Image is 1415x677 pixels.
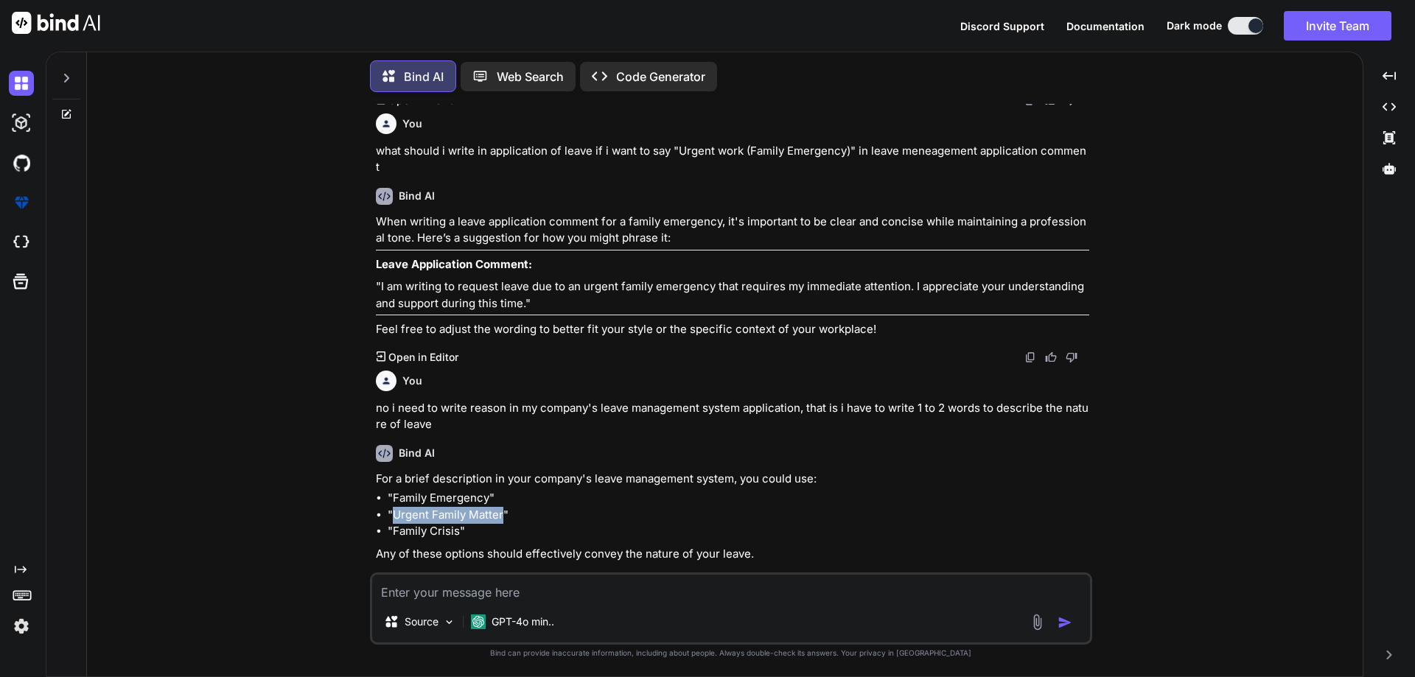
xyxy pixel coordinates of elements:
[492,614,554,629] p: GPT-4o min..
[9,71,34,96] img: darkChat
[376,321,1089,338] p: Feel free to adjust the wording to better fit your style or the specific context of your workplace!
[404,68,444,85] p: Bind AI
[388,523,1089,540] li: "Family Crisis"
[376,278,1089,312] p: "I am writing to request leave due to an urgent family emergency that requires my immediate atten...
[405,614,439,629] p: Source
[388,507,1089,524] li: "Urgent Family Matter"
[443,616,455,628] img: Pick Models
[9,190,34,215] img: premium
[1066,20,1145,32] span: Documentation
[376,143,1089,176] p: what should i write in application of leave if i want to say "Urgent work (Family Emergency)" in ...
[1066,18,1145,34] button: Documentation
[399,446,435,460] h6: Bind AI
[1167,18,1222,33] span: Dark mode
[471,614,486,629] img: GPT-4o mini
[376,471,1089,488] p: For a brief description in your company's leave management system, you could use:
[388,350,458,365] p: Open in Editor
[376,546,1089,563] p: Any of these options should effectively convey the nature of your leave.
[9,614,34,639] img: settings
[616,68,705,85] p: Code Generator
[9,111,34,136] img: darkAi-studio
[1045,351,1057,363] img: like
[399,189,435,203] h6: Bind AI
[388,490,1089,507] li: "Family Emergency"
[376,257,532,271] strong: Leave Application Comment:
[960,20,1044,32] span: Discord Support
[1284,11,1391,41] button: Invite Team
[9,150,34,175] img: githubDark
[376,400,1089,433] p: no i need to write reason in my company's leave management system application, that is i have to ...
[12,12,100,34] img: Bind AI
[370,648,1092,659] p: Bind can provide inaccurate information, including about people. Always double-check its answers....
[402,373,422,388] h6: You
[1024,351,1036,363] img: copy
[402,116,422,131] h6: You
[960,18,1044,34] button: Discord Support
[9,230,34,255] img: cloudideIcon
[1066,351,1077,363] img: dislike
[497,68,564,85] p: Web Search
[376,214,1089,247] p: When writing a leave application comment for a family emergency, it's important to be clear and c...
[1029,614,1046,631] img: attachment
[1058,615,1072,630] img: icon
